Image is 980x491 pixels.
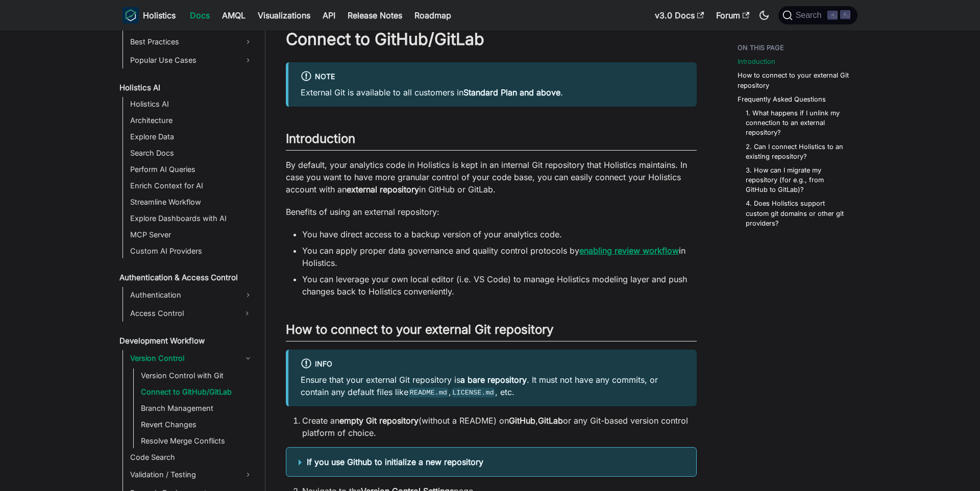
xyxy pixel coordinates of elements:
[184,7,216,23] a: Docs
[649,7,710,23] a: v3.0 Docs
[138,401,256,415] a: Branch Management
[793,11,828,20] span: Search
[463,87,560,97] strong: Standard Plan and above
[746,142,847,161] a: 2. Can I connect Holistics to an existing repository?
[127,162,256,177] a: Perform AI Queries
[299,456,684,468] summary: If you use Github to initialize a new repository
[710,7,755,23] a: Forum
[301,86,684,99] p: External Git is available to all customers in .
[538,415,563,426] strong: GitLab
[252,7,316,23] a: Visualizations
[746,199,847,228] a: 4. Does Holistics support custom git domains or other git providers?
[127,52,256,68] a: Popular Use Cases
[286,29,697,50] h1: Connect to GitHub/GitLab
[509,415,535,426] strong: GitHub
[301,374,684,398] p: Ensure that your external Git repository is . It must not have any commits, or contain any defaul...
[216,7,252,23] a: AMQL
[302,244,697,269] li: You can apply proper data governance and quality control protocols by in Holistics.
[302,273,697,298] li: You can leverage your own local editor (i.e. VS Code) to manage Holistics modeling layer and push...
[138,418,256,432] a: Revert Changes
[127,228,256,242] a: MCP Server
[127,305,238,322] a: Access Control
[127,211,256,226] a: Explore Dashboards with AI
[746,165,847,195] a: 3. How can I migrate my repository (for e.g., from GitHub to GitLab)?
[286,322,697,341] h2: How to connect to your external Git repository
[778,6,857,24] button: Search (Command+K)
[746,108,847,138] a: 1. What happens if I unlink my connection to an external repository?
[286,131,697,151] h2: Introduction
[122,7,139,23] img: Holistics
[341,7,408,23] a: Release Notes
[738,94,826,104] a: Frequently Asked Questions
[408,7,457,23] a: Roadmap
[127,195,256,209] a: Streamline Workflow
[127,450,256,464] a: Code Search
[738,57,775,66] a: Introduction
[460,375,527,385] strong: a bare repository
[316,7,341,23] a: API
[138,369,256,383] a: Version Control with Git
[827,11,838,20] kbd: ⌘
[138,385,256,399] a: Connect to GitHub/GitLab
[127,130,256,144] a: Explore Data
[138,434,256,448] a: Resolve Merge Conflicts
[347,184,419,194] strong: external repository
[127,97,256,111] a: Holistics AI
[301,358,684,371] div: info
[143,9,176,21] b: Holistics
[127,287,256,303] a: Authentication
[451,387,496,398] code: LICENSE.md
[307,457,483,467] b: If you use Github to initialize a new repository
[286,206,697,218] p: Benefits of using an external repository:
[408,387,449,398] code: README.md
[302,228,697,240] li: You have direct access to a backup version of your analytics code.
[127,244,256,258] a: Custom AI Providers
[127,113,256,128] a: Architecture
[302,414,697,439] li: Create an (without a README) on , or any Git-based version control platform of choice.
[301,70,684,84] div: Note
[339,415,419,426] strong: empty Git repository
[122,7,176,23] a: HolisticsHolistics
[127,34,256,50] a: Best Practices
[738,70,851,90] a: How to connect to your external Git repository
[116,81,256,95] a: Holistics AI
[127,179,256,193] a: Enrich Context for AI
[286,159,697,195] p: By default, your analytics code in Holistics is kept in an internal Git repository that Holistics...
[112,31,265,491] nav: Docs sidebar
[840,10,850,19] kbd: K
[756,7,772,23] button: Switch between dark and light mode (currently dark mode)
[127,467,256,483] a: Validation / Testing
[116,271,256,285] a: Authentication & Access Control
[127,146,256,160] a: Search Docs
[116,334,256,348] a: Development Workflow
[127,350,256,366] a: Version Control
[238,305,256,322] button: Expand sidebar category 'Access Control'
[579,245,679,256] a: enabling review workflow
